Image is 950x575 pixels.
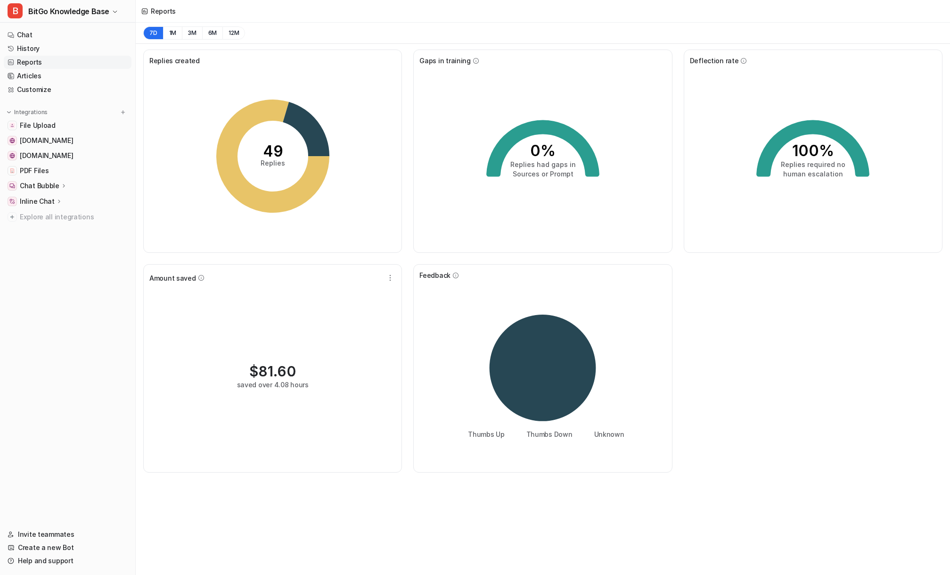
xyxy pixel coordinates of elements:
span: B [8,3,23,18]
span: Replies created [149,56,200,66]
li: Thumbs Up [461,429,504,439]
span: 81.60 [258,363,296,380]
button: Integrations [4,108,50,117]
tspan: Sources or Prompt [512,170,573,178]
button: 6M [202,26,223,40]
a: File UploadFile Upload [4,119,131,132]
a: Help and support [4,554,131,567]
a: History [4,42,131,55]
tspan: Replies [261,159,285,167]
img: explore all integrations [8,212,17,222]
span: Gaps in training [419,56,471,66]
img: expand menu [6,109,12,116]
a: Invite teammates [4,528,131,541]
tspan: 0% [530,142,556,160]
p: Inline Chat [20,197,55,206]
span: Feedback [419,270,450,280]
img: developers.bitgo.com [9,138,15,143]
a: www.bitgo.com[DOMAIN_NAME] [4,149,131,162]
div: Reports [151,6,176,16]
img: menu_add.svg [120,109,126,116]
li: Thumbs Down [520,429,573,439]
span: BitGo Knowledge Base [28,5,109,18]
tspan: 100% [792,142,834,160]
tspan: 49 [262,142,283,160]
button: 7D [143,26,163,40]
a: Customize [4,83,131,96]
img: Chat Bubble [9,183,15,189]
a: Chat [4,28,131,42]
tspan: Replies had gaps in [510,160,575,168]
a: developers.bitgo.com[DOMAIN_NAME] [4,134,131,147]
p: Integrations [14,108,48,116]
img: Inline Chat [9,199,15,204]
p: Chat Bubble [20,181,59,191]
div: saved over 4.08 hours [237,380,309,390]
button: 3M [182,26,202,40]
a: Create a new Bot [4,541,131,554]
span: [DOMAIN_NAME] [20,136,73,145]
span: Amount saved [149,273,196,283]
span: Explore all integrations [20,209,128,225]
span: PDF Files [20,166,49,175]
tspan: human escalation [783,170,843,178]
span: [DOMAIN_NAME] [20,151,73,160]
span: File Upload [20,121,56,130]
a: Articles [4,69,131,83]
button: 1M [163,26,182,40]
a: Explore all integrations [4,210,131,224]
img: www.bitgo.com [9,153,15,158]
a: Reports [4,56,131,69]
img: File Upload [9,123,15,128]
button: 12M [222,26,245,40]
img: PDF Files [9,168,15,174]
span: Deflection rate [690,56,739,66]
li: Unknown [588,429,624,439]
a: PDF FilesPDF Files [4,164,131,177]
div: $ [249,363,296,380]
tspan: Replies required no [781,160,845,168]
